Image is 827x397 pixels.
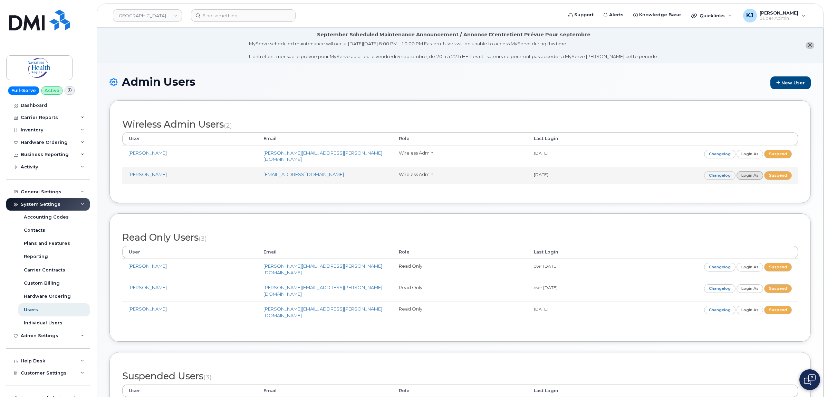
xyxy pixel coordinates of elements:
[263,306,382,318] a: [PERSON_NAME][EMAIL_ADDRESS][PERSON_NAME][DOMAIN_NAME]
[393,258,528,280] td: Read Only
[770,76,811,89] a: New User
[257,132,392,145] th: Email
[263,285,382,297] a: [PERSON_NAME][EMAIL_ADDRESS][PERSON_NAME][DOMAIN_NAME]
[128,285,167,290] a: [PERSON_NAME]
[109,76,811,89] h1: Admin Users
[704,263,735,271] a: Changelog
[704,150,735,158] a: Changelog
[257,385,392,397] th: Email
[122,371,798,381] h2: Suspended Users
[764,263,792,271] a: Suspend
[737,263,763,271] a: Login as
[122,246,257,258] th: User
[122,132,257,145] th: User
[764,150,792,158] a: Suspend
[764,284,792,293] a: Suspend
[199,235,207,242] small: (3)
[704,306,735,314] a: Changelog
[393,246,528,258] th: Role
[393,167,528,184] td: Wireless Admin
[737,306,763,314] a: Login as
[122,232,798,243] h2: Read Only Users
[393,280,528,301] td: Read Only
[128,172,167,177] a: [PERSON_NAME]
[704,171,735,180] a: Changelog
[804,374,816,385] img: Open chat
[263,150,382,162] a: [PERSON_NAME][EMAIL_ADDRESS][PERSON_NAME][DOMAIN_NAME]
[128,263,167,269] a: [PERSON_NAME]
[534,150,548,156] small: [DATE]
[704,284,735,293] a: Changelog
[128,306,167,312] a: [PERSON_NAME]
[737,171,763,180] a: Login as
[393,385,528,397] th: Role
[534,285,558,290] small: over [DATE]
[249,40,658,60] div: MyServe scheduled maintenance will occur [DATE][DATE] 8:00 PM - 10:00 PM Eastern. Users will be u...
[317,31,590,38] div: September Scheduled Maintenance Announcement / Annonce D'entretient Prévue Pour septembre
[764,171,792,180] a: Suspend
[737,150,763,158] a: Login as
[263,172,344,177] a: [EMAIL_ADDRESS][DOMAIN_NAME]
[203,373,212,381] small: (3)
[806,42,814,49] button: close notification
[528,246,663,258] th: Last Login
[393,145,528,167] td: Wireless Admin
[764,306,792,314] a: Suspend
[393,132,528,145] th: Role
[393,301,528,323] td: Read Only
[534,264,558,269] small: over [DATE]
[122,119,798,130] h2: Wireless Admin Users
[263,263,382,275] a: [PERSON_NAME][EMAIL_ADDRESS][PERSON_NAME][DOMAIN_NAME]
[128,150,167,156] a: [PERSON_NAME]
[534,172,548,177] small: [DATE]
[224,122,232,129] small: (2)
[528,385,663,397] th: Last Login
[122,385,257,397] th: User
[534,306,548,312] small: [DATE]
[528,132,663,145] th: Last Login
[737,284,763,293] a: Login as
[257,246,392,258] th: Email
